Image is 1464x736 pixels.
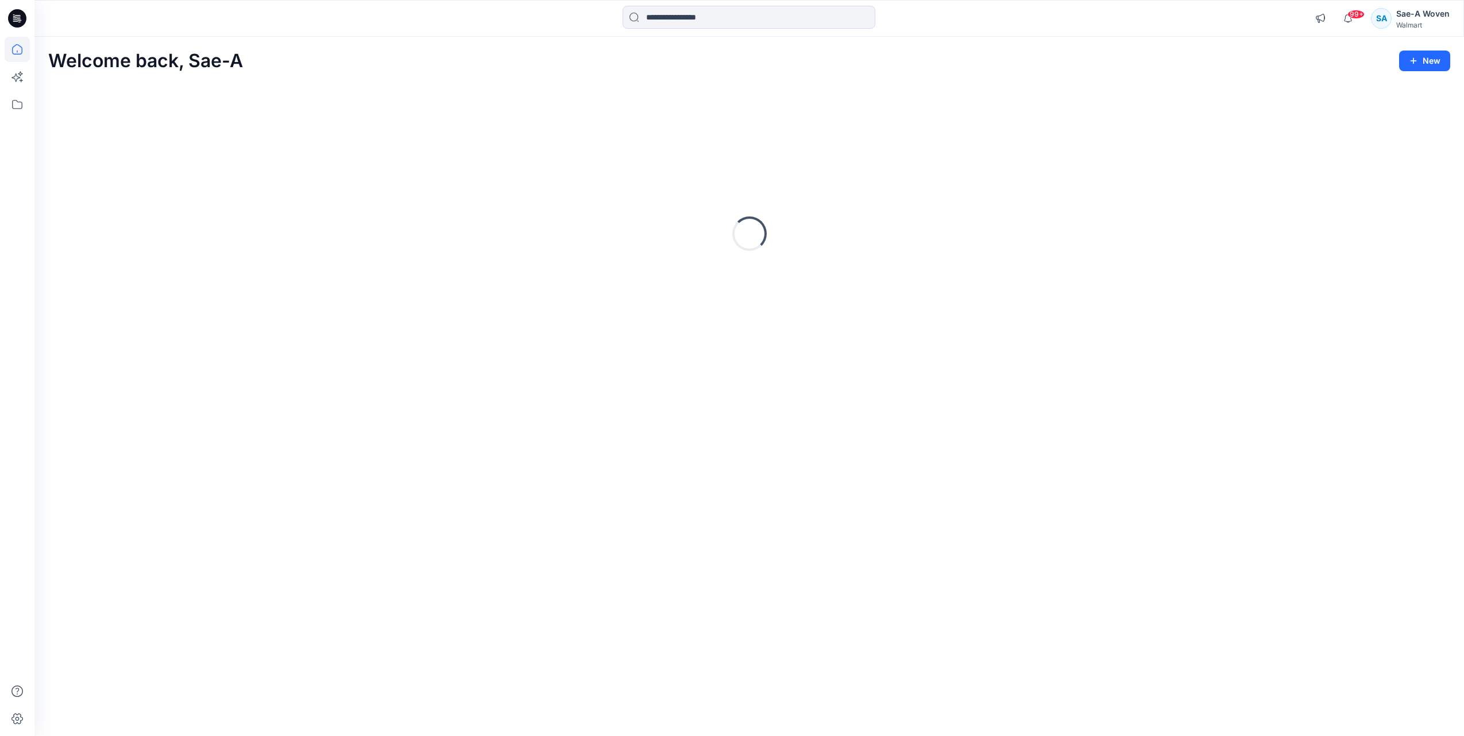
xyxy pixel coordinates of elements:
div: SA [1371,8,1392,29]
span: 99+ [1347,10,1365,19]
h2: Welcome back, Sae-A [48,51,243,72]
div: Sae-A Woven [1396,7,1450,21]
div: Walmart [1396,21,1450,29]
button: New [1399,51,1450,71]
